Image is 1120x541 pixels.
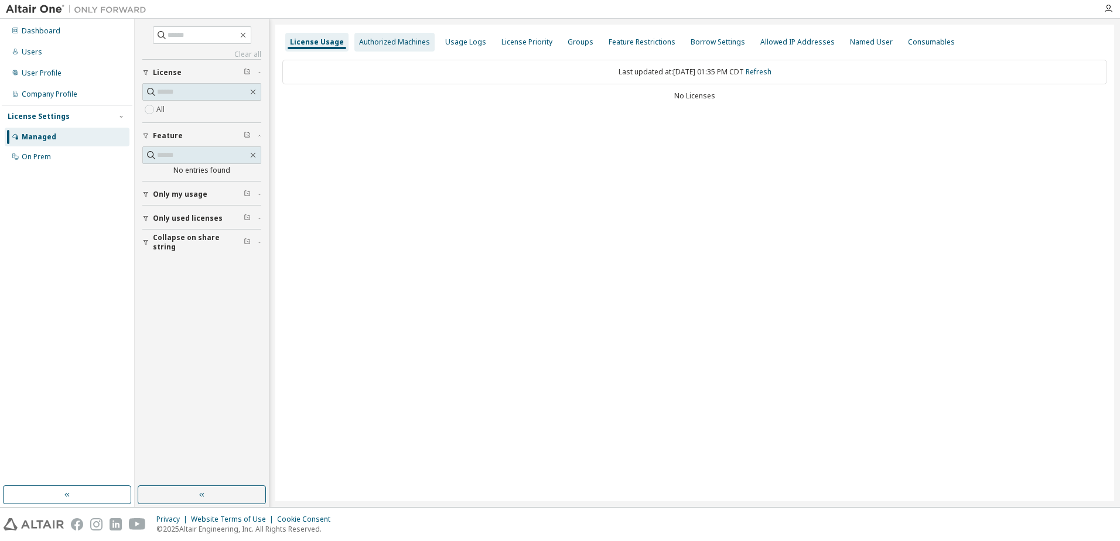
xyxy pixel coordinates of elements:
div: Dashboard [22,26,60,36]
img: Altair One [6,4,152,15]
div: License Usage [290,37,344,47]
span: Only my usage [153,190,207,199]
span: Clear filter [244,214,251,223]
img: linkedin.svg [110,518,122,530]
div: Usage Logs [445,37,486,47]
div: Borrow Settings [691,37,745,47]
span: Feature [153,131,183,141]
img: facebook.svg [71,518,83,530]
label: All [156,102,167,117]
div: On Prem [22,152,51,162]
div: Cookie Consent [277,515,337,524]
span: Clear filter [244,131,251,141]
div: No Licenses [282,91,1107,101]
button: Only my usage [142,182,261,207]
div: License Settings [8,112,70,121]
div: Allowed IP Addresses [760,37,835,47]
div: User Profile [22,69,62,78]
img: youtube.svg [129,518,146,530]
div: Feature Restrictions [609,37,675,47]
button: Collapse on share string [142,230,261,255]
p: © 2025 Altair Engineering, Inc. All Rights Reserved. [156,524,337,534]
span: Clear filter [244,238,251,247]
div: Privacy [156,515,191,524]
div: Managed [22,132,56,142]
div: Last updated at: [DATE] 01:35 PM CDT [282,60,1107,84]
div: No entries found [142,166,261,175]
span: Collapse on share string [153,233,244,252]
button: Only used licenses [142,206,261,231]
span: Only used licenses [153,214,223,223]
div: Users [22,47,42,57]
img: altair_logo.svg [4,518,64,530]
div: Groups [568,37,593,47]
button: License [142,60,261,85]
div: Website Terms of Use [191,515,277,524]
div: Consumables [908,37,955,47]
a: Refresh [746,67,771,77]
span: Clear filter [244,68,251,77]
a: Clear all [142,50,261,59]
div: Named User [850,37,893,47]
span: Clear filter [244,190,251,199]
div: Authorized Machines [359,37,430,47]
img: instagram.svg [90,518,103,530]
div: License Priority [501,37,552,47]
button: Feature [142,123,261,149]
div: Company Profile [22,90,77,99]
span: License [153,68,182,77]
